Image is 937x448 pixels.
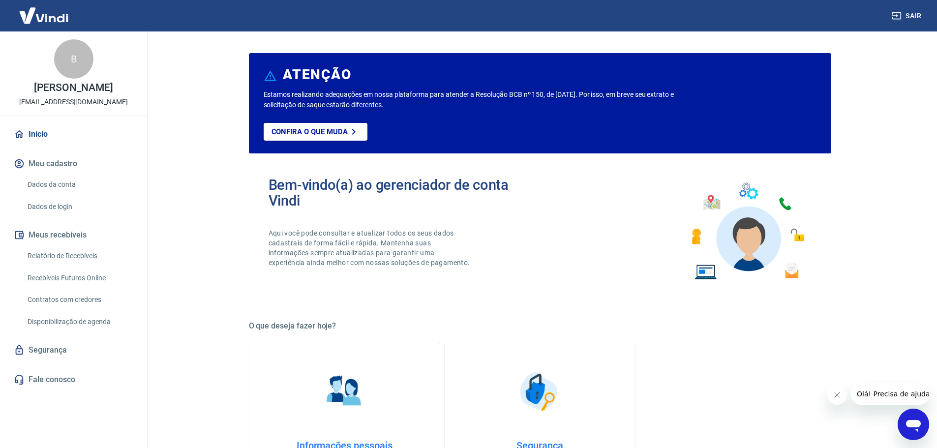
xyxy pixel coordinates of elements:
[269,228,472,268] p: Aqui você pode consultar e atualizar todos os seus dados cadastrais de forma fácil e rápida. Mant...
[272,127,348,136] p: Confira o que muda
[6,7,83,15] span: Olá! Precisa de ajuda?
[890,7,925,25] button: Sair
[12,339,135,361] a: Segurança
[264,90,706,110] p: Estamos realizando adequações em nossa plataforma para atender a Resolução BCB nº 150, de [DATE]....
[683,177,812,286] img: Imagem de um avatar masculino com diversos icones exemplificando as funcionalidades do gerenciado...
[515,367,564,416] img: Segurança
[24,268,135,288] a: Recebíveis Futuros Online
[12,224,135,246] button: Meus recebíveis
[24,312,135,332] a: Disponibilização de agenda
[12,0,76,30] img: Vindi
[898,409,929,440] iframe: Botão para abrir a janela de mensagens
[34,83,113,93] p: [PERSON_NAME]
[249,321,831,331] h5: O que deseja fazer hoje?
[320,367,369,416] img: Informações pessoais
[269,177,540,209] h2: Bem-vindo(a) ao gerenciador de conta Vindi
[283,70,351,80] h6: ATENÇÃO
[24,197,135,217] a: Dados de login
[827,385,847,405] iframe: Fechar mensagem
[24,246,135,266] a: Relatório de Recebíveis
[264,123,367,141] a: Confira o que muda
[54,39,93,79] div: B
[851,383,929,405] iframe: Mensagem da empresa
[12,153,135,175] button: Meu cadastro
[24,175,135,195] a: Dados da conta
[12,369,135,390] a: Fale conosco
[12,123,135,145] a: Início
[19,97,128,107] p: [EMAIL_ADDRESS][DOMAIN_NAME]
[24,290,135,310] a: Contratos com credores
